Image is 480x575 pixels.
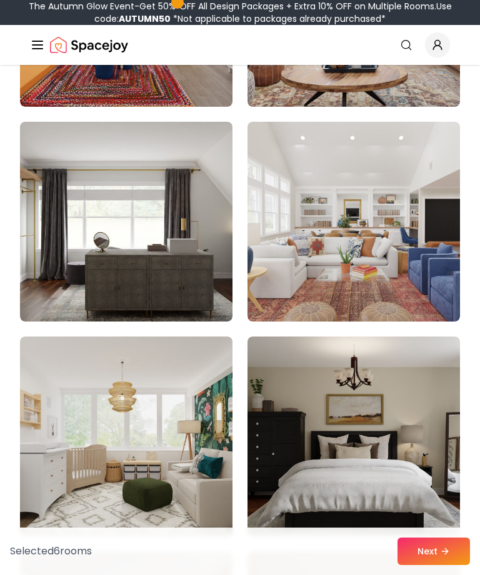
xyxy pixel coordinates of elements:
span: *Not applicable to packages already purchased* [171,12,386,25]
img: Room room-60 [247,337,460,536]
img: Room room-58 [247,122,460,322]
img: Room room-59 [20,337,232,536]
button: Next [397,538,470,565]
a: Spacejoy [50,32,128,57]
p: Selected 6 room s [10,544,92,559]
nav: Global [30,25,450,65]
img: Spacejoy Logo [50,32,128,57]
img: Room room-57 [20,122,232,322]
b: AUTUMN50 [119,12,171,25]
